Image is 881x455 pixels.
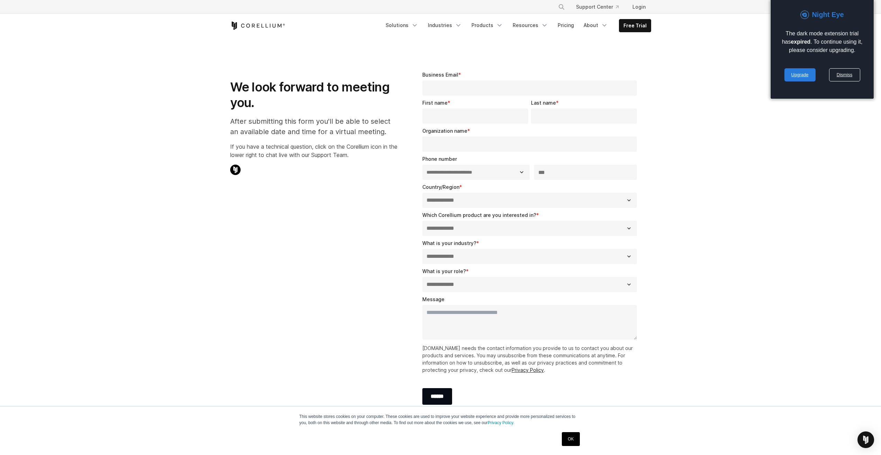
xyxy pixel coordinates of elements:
p: After submitting this form you'll be able to select an available date and time for a virtual meet... [230,116,397,137]
span: Country/Region [422,184,459,190]
a: Upgrade [784,68,816,81]
span: First name [422,100,448,106]
a: Privacy Policy [512,367,544,373]
a: Support Center [570,1,624,13]
a: Pricing [554,19,578,32]
span: Business Email [422,72,458,78]
button: Search [555,1,568,13]
a: Dismiss [829,68,860,81]
a: Login [627,1,651,13]
img: Corellium Chat Icon [230,165,241,175]
p: If you have a technical question, click on the Corellium icon in the lower right to chat live wit... [230,142,397,159]
a: OK [562,432,579,446]
h1: We look forward to meeting you. [230,79,397,111]
span: Which Corellium product are you interested in? [422,212,536,218]
span: Organization name [422,128,467,134]
b: expired [791,39,810,45]
span: Message [422,296,444,302]
a: Privacy Policy. [488,420,514,425]
span: Phone number [422,156,457,162]
a: Industries [424,19,466,32]
div: Navigation Menu [550,1,651,13]
p: This website stores cookies on your computer. These cookies are used to improve your website expe... [299,413,582,426]
a: Products [467,19,507,32]
div: Night Eye [812,10,844,19]
div: The dark mode extension trial has . To continue using it, please consider upgrading. [782,29,863,54]
p: [DOMAIN_NAME] needs the contact information you provide to us to contact you about our products a... [422,344,640,374]
span: What is your industry? [422,240,476,246]
a: Solutions [381,19,422,32]
span: Last name [531,100,556,106]
a: Free Trial [619,19,651,32]
div: Navigation Menu [381,19,651,32]
img: QpBOHpWU8EKOw01CVLsZ3hCGtMpMpR3Q7JvWlKe+PT9H3nZXV5jEh4mKcuDd910bCpdZndFiKKPpeH2KnHRBg+8xZck+n5slv... [800,10,809,19]
div: Open Intercom Messenger [857,431,874,448]
span: What is your role? [422,268,466,274]
a: About [579,19,612,32]
a: Corellium Home [230,21,285,30]
a: Resources [509,19,552,32]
